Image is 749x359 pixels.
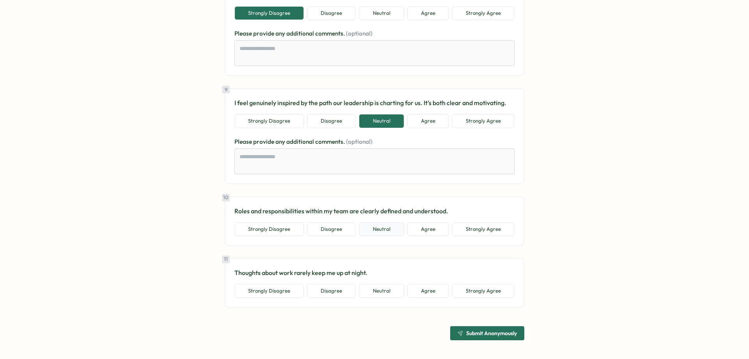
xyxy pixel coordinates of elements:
[359,6,404,20] button: Neutral
[407,284,449,298] button: Agree
[315,30,346,37] span: comments.
[234,98,515,108] p: I feel genuinely inspired by the path our leadership is charting for us. It’s both clear and moti...
[359,284,404,298] button: Neutral
[452,222,515,236] button: Strongly Agree
[407,114,449,128] button: Agree
[234,30,253,37] span: Please
[346,30,373,37] span: (optional)
[286,138,315,145] span: additional
[307,114,356,128] button: Disagree
[407,6,449,20] button: Agree
[315,138,346,145] span: comments.
[234,222,304,236] button: Strongly Disagree
[466,330,517,336] span: Submit Anonymously
[307,222,356,236] button: Disagree
[222,194,230,202] div: 10
[359,114,404,128] button: Neutral
[275,138,286,145] span: any
[452,284,515,298] button: Strongly Agree
[275,30,286,37] span: any
[234,6,304,20] button: Strongly Disagree
[346,138,373,145] span: (optional)
[407,222,449,236] button: Agree
[253,30,275,37] span: provide
[234,114,304,128] button: Strongly Disagree
[234,284,304,298] button: Strongly Disagree
[286,30,315,37] span: additional
[452,114,515,128] button: Strongly Agree
[452,6,515,20] button: Strongly Agree
[307,284,356,298] button: Disagree
[222,86,230,93] div: 9
[307,6,356,20] button: Disagree
[234,206,515,216] p: Roles and responsibilities within my team are clearly defined and understood.
[450,326,524,340] button: Submit Anonymously
[359,222,404,236] button: Neutral
[234,268,515,278] p: Thoughts about work rarely keep me up at night.
[234,138,253,145] span: Please
[222,255,230,263] div: 11
[253,138,275,145] span: provide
